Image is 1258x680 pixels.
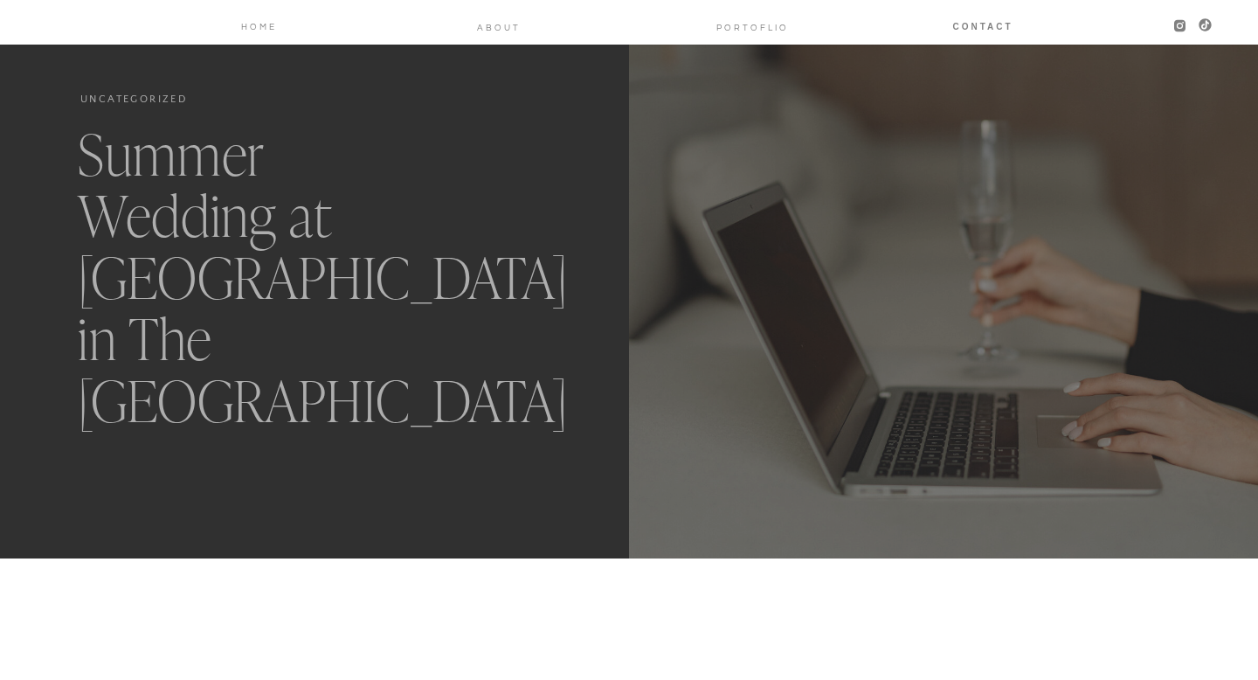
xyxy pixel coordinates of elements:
a: About [476,19,522,33]
a: Contact [951,18,1014,32]
a: PORTOFLIO [709,19,796,33]
a: Home [239,18,278,32]
a: Uncategorized [80,94,187,105]
h1: Summer Wedding at [GEOGRAPHIC_DATA] in The [GEOGRAPHIC_DATA] [78,126,446,434]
